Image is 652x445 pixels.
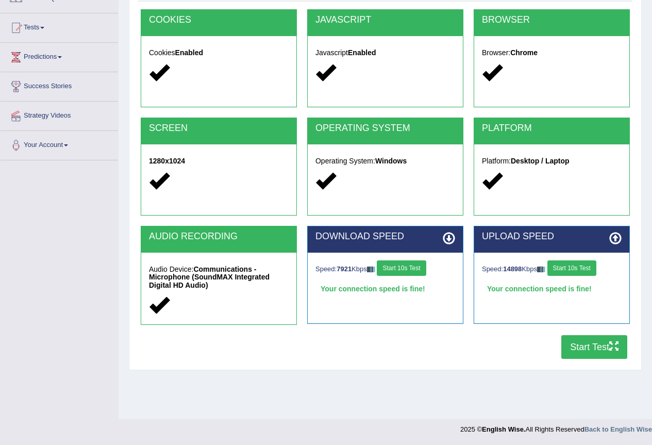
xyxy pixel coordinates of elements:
img: ajax-loader-fb-connection.gif [537,267,545,272]
strong: 14898 [503,265,522,273]
h5: Audio Device: [149,266,289,289]
img: ajax-loader-fb-connection.gif [367,267,375,272]
h5: Platform: [482,157,622,165]
h5: Cookies [149,49,289,57]
div: Speed: Kbps [482,260,622,278]
strong: English Wise. [482,425,525,433]
a: Strategy Videos [1,102,118,127]
h2: SCREEN [149,123,289,134]
button: Start 10s Test [377,260,426,276]
strong: Windows [375,157,407,165]
h5: Operating System: [315,157,455,165]
div: 2025 © All Rights Reserved [460,419,652,434]
h2: BROWSER [482,15,622,25]
h5: Browser: [482,49,622,57]
h2: DOWNLOAD SPEED [315,232,455,242]
h2: COOKIES [149,15,289,25]
strong: Enabled [175,48,203,57]
h2: PLATFORM [482,123,622,134]
h2: UPLOAD SPEED [482,232,622,242]
a: Tests [1,13,118,39]
h2: JAVASCRIPT [315,15,455,25]
strong: Enabled [348,48,376,57]
button: Start 10s Test [547,260,596,276]
strong: 1280x1024 [149,157,185,165]
a: Your Account [1,131,118,157]
strong: Desktop / Laptop [511,157,570,165]
strong: Chrome [510,48,538,57]
a: Back to English Wise [584,425,652,433]
div: Your connection speed is fine! [482,281,622,296]
h5: Javascript [315,49,455,57]
h2: OPERATING SYSTEM [315,123,455,134]
div: Your connection speed is fine! [315,281,455,296]
h2: AUDIO RECORDING [149,232,289,242]
button: Start Test [561,335,627,359]
strong: 7921 [337,265,352,273]
strong: Communications - Microphone (SoundMAX Integrated Digital HD Audio) [149,265,270,289]
a: Success Stories [1,72,118,98]
div: Speed: Kbps [315,260,455,278]
a: Predictions [1,43,118,69]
